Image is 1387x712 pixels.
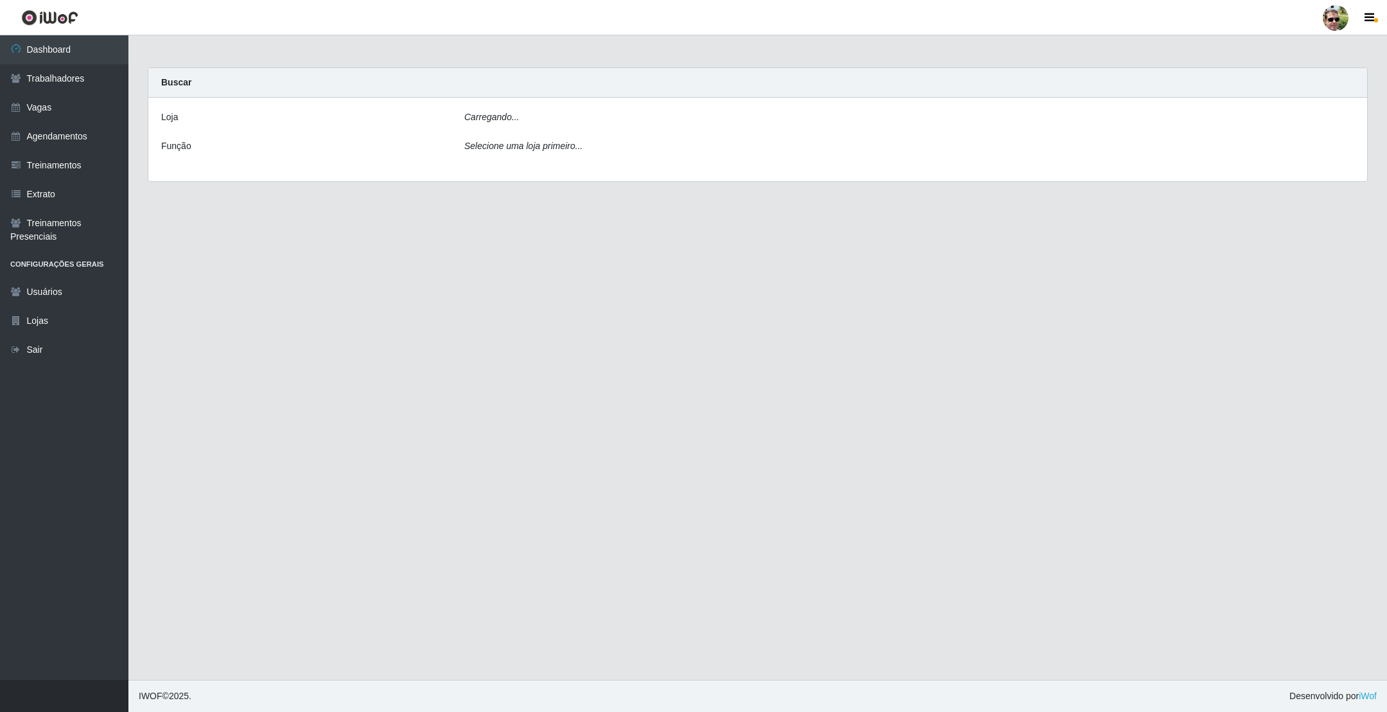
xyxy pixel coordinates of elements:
strong: Buscar [161,77,191,87]
img: CoreUI Logo [21,10,78,26]
i: Selecione uma loja primeiro... [464,141,582,151]
span: IWOF [139,691,162,701]
label: Função [161,139,191,153]
a: iWof [1359,691,1377,701]
span: Desenvolvido por [1289,690,1377,703]
span: © 2025 . [139,690,191,703]
i: Carregando... [464,112,519,122]
label: Loja [161,111,178,124]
